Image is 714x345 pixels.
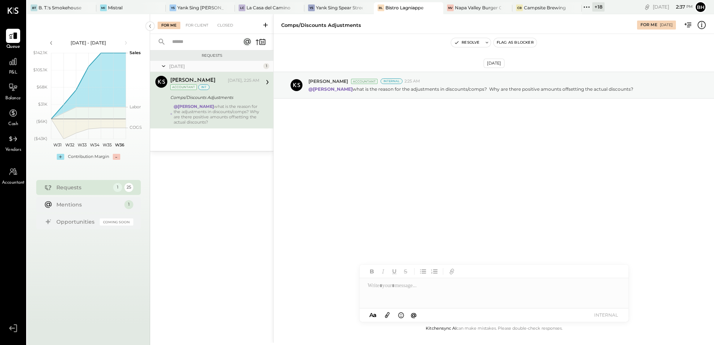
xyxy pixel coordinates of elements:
a: Accountant [0,165,26,186]
button: Ordered List [429,267,439,276]
div: 1 [263,63,269,69]
div: Coming Soon [100,218,133,226]
div: Internal [381,78,403,84]
button: Bh [695,1,707,13]
div: YS [170,4,176,11]
button: Bold [367,267,377,276]
div: [DATE] - [DATE] [57,40,120,46]
div: Mistral [108,4,122,11]
a: Queue [0,29,26,50]
div: Opportunities [56,218,96,226]
div: Yank Sing [PERSON_NAME][GEOGRAPHIC_DATA] [177,4,224,11]
span: [PERSON_NAME] [308,78,348,84]
div: Mi [100,4,107,11]
div: Requests [56,184,109,191]
button: INTERNAL [591,310,621,320]
text: W32 [65,142,74,147]
span: P&L [9,69,18,76]
div: Napa Valley Burger Company [455,4,502,11]
div: - [113,154,120,160]
p: what is the reason for the adjustments in discounts/comps? Why are there positive amounts offsett... [308,86,633,92]
text: ($6K) [36,119,47,124]
text: Labor [130,104,141,109]
a: P&L [0,55,26,76]
div: For Me [640,22,657,28]
text: $142.1K [33,50,47,55]
text: ($43K) [34,136,47,141]
a: Vendors [0,132,26,153]
div: YS [308,4,315,11]
button: Italic [378,267,388,276]
div: NV [447,4,454,11]
button: Add URL [447,267,457,276]
text: COGS [130,125,142,130]
button: Flag as Blocker [494,38,537,47]
div: 1 [113,183,122,192]
div: 25 [124,183,133,192]
div: [DATE], 2:25 AM [228,78,260,84]
span: 2:25 AM [404,78,420,84]
button: Aa [367,311,379,319]
strong: @[PERSON_NAME] [308,86,353,92]
div: CB [516,4,523,11]
div: Closed [214,22,237,29]
div: Requests [154,53,270,58]
div: For Me [158,22,180,29]
text: $31K [38,102,47,107]
span: @ [411,311,417,318]
div: Comps/Discounts Adjustments [281,22,361,29]
button: @ [409,310,419,320]
div: 1 [124,200,133,209]
div: [DATE] [653,3,693,10]
div: La Casa del Camino [246,4,291,11]
button: Unordered List [418,267,428,276]
div: B. T.'s Smokehouse [38,4,81,11]
a: Balance [0,80,26,102]
strong: @[PERSON_NAME] [174,104,214,109]
div: Campsite Brewing [524,4,566,11]
div: [DATE] [169,63,261,69]
button: Resolve [451,38,482,47]
text: W36 [115,142,124,147]
div: copy link [643,3,651,11]
div: + [57,154,64,160]
text: W33 [78,142,87,147]
div: + 18 [592,2,605,12]
div: BL [378,4,384,11]
span: Balance [5,95,21,102]
span: Queue [6,44,20,50]
div: BT [31,4,37,11]
text: $105.1K [33,67,47,72]
div: [PERSON_NAME] [170,77,215,84]
text: W31 [53,142,61,147]
div: Accountant [351,79,378,84]
text: Sales [130,50,141,55]
text: W35 [103,142,112,147]
div: For Client [182,22,212,29]
div: Mentions [56,201,121,208]
div: Bistro Lagniappe [385,4,423,11]
div: [DATE] [484,59,505,68]
span: Cash [8,121,18,128]
div: int [198,84,209,90]
div: Accountant [170,84,197,90]
button: Strikethrough [401,267,410,276]
div: LC [239,4,245,11]
span: a [373,311,376,318]
button: Underline [389,267,399,276]
div: Comps/Discounts Adjustments [170,94,257,101]
div: Contribution Margin [68,154,109,160]
text: $68K [37,84,47,90]
span: Accountant [2,180,25,186]
text: W34 [90,142,100,147]
span: Vendors [5,147,21,153]
div: [DATE] [660,22,673,28]
a: Cash [0,106,26,128]
div: Yank Sing Spear Street [316,4,363,11]
div: what is the reason for the adjustments in discounts/comps? Why are there positive amounts offsett... [174,104,260,125]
